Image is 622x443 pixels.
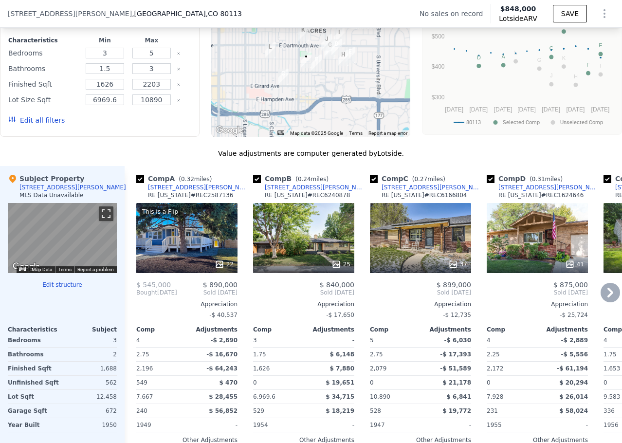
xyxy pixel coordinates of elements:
[345,47,355,63] div: 3225 S Race St
[306,333,354,347] div: -
[253,184,366,191] a: [STREET_ADDRESS][PERSON_NAME]
[604,337,607,344] span: 4
[561,351,588,358] span: -$ 5,556
[466,119,481,126] text: 80113
[440,351,471,358] span: -$ 17,393
[420,9,491,18] div: No sales on record
[487,337,491,344] span: 4
[136,379,147,386] span: 549
[560,312,588,318] span: -$ 25,724
[83,37,126,44] div: Min
[338,50,348,66] div: 3245 S High St
[136,393,153,400] span: 7,667
[562,55,566,61] text: K
[326,312,354,318] span: -$ 17,650
[560,119,603,126] text: Unselected Comp
[177,98,181,102] button: Clear
[428,11,616,132] svg: A chart.
[565,259,584,269] div: 41
[432,94,445,101] text: $300
[148,191,234,199] div: RE [US_STATE] # REC2587136
[253,393,275,400] span: 6,969.6
[136,289,157,296] span: Bought
[253,407,264,414] span: 529
[604,379,607,386] span: 0
[64,362,117,375] div: 1,688
[559,393,588,400] span: $ 26,014
[136,289,177,296] div: [DATE]
[382,191,467,199] div: RE [US_STATE] # REC6166804
[277,130,284,135] button: Keyboard shortcuts
[211,337,238,344] span: -$ 2,890
[136,337,140,344] span: 4
[331,39,342,55] div: 3161 S Williams St
[549,45,553,51] text: C
[370,379,374,386] span: 0
[604,393,620,400] span: 9,583
[561,337,588,344] span: -$ 2,889
[440,365,471,372] span: -$ 51,589
[370,365,386,372] span: 2,079
[19,191,84,199] div: MLS Data Unavailable
[442,407,471,414] span: $ 19,772
[8,281,117,289] button: Edit structure
[477,55,481,60] text: D
[370,348,419,361] div: 2.75
[8,333,60,347] div: Bedrooms
[215,259,234,269] div: 22
[58,267,72,272] a: Terms (opens in new tab)
[8,203,117,273] div: Map
[8,376,60,389] div: Unfinished Sqft
[64,404,117,418] div: 672
[8,203,117,273] div: Street View
[542,106,560,113] text: [DATE]
[8,62,79,75] div: Bathrooms
[432,33,445,40] text: $500
[487,184,600,191] a: [STREET_ADDRESS][PERSON_NAME]
[64,418,117,432] div: 1950
[595,4,614,23] button: Show Options
[553,5,587,22] button: SAVE
[209,393,238,400] span: $ 28,455
[604,407,615,414] span: 336
[557,365,588,372] span: -$ 61,194
[326,393,354,400] span: $ 34,715
[306,418,354,432] div: -
[370,184,483,191] a: [STREET_ADDRESS][PERSON_NAME]
[136,407,147,414] span: 240
[8,77,79,91] div: Finished Sqft
[487,365,503,372] span: 2,172
[517,106,536,113] text: [DATE]
[539,418,588,432] div: -
[292,176,332,183] span: ( miles)
[253,348,302,361] div: 1.75
[494,106,512,113] text: [DATE]
[253,174,332,184] div: Comp B
[447,393,471,400] span: $ 6,841
[514,50,517,55] text: L
[253,300,354,308] div: Appreciation
[298,25,309,41] div: 3061 S Marion St
[567,106,585,113] text: [DATE]
[532,176,545,183] span: 0.31
[370,393,390,400] span: 10,890
[298,176,311,183] span: 0.24
[487,379,491,386] span: 0
[487,174,567,184] div: Comp D
[487,407,498,414] span: 231
[370,174,449,184] div: Comp C
[8,46,79,60] div: Bedrooms
[487,393,503,400] span: 7,928
[301,52,311,68] div: 3276 S Marion St
[304,326,354,333] div: Adjustments
[19,267,26,271] button: Keyboard shortcuts
[8,404,60,418] div: Garage Sqft
[19,184,126,191] div: [STREET_ADDRESS][PERSON_NAME]
[443,312,471,318] span: -$ 12,735
[181,176,194,183] span: 0.32
[253,365,270,372] span: 1,626
[487,348,535,361] div: 2.25
[600,63,602,69] text: I
[136,184,249,191] a: [STREET_ADDRESS][PERSON_NAME]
